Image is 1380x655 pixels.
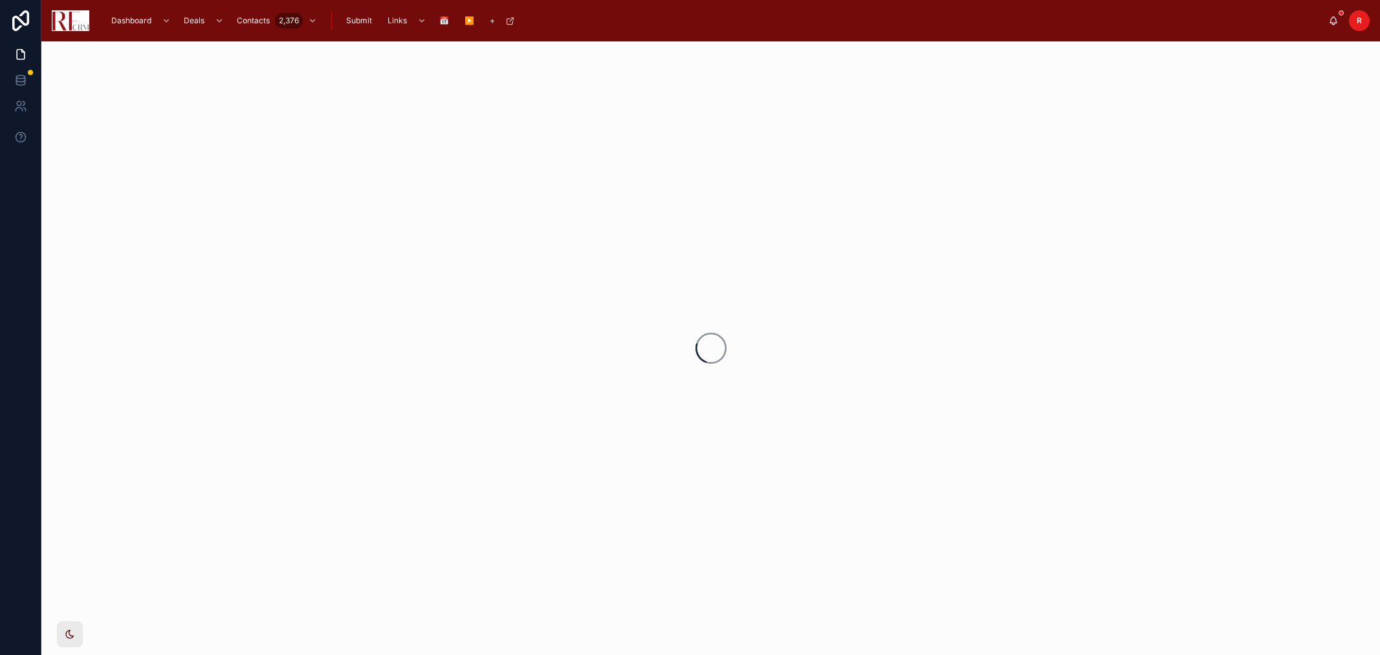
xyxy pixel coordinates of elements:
a: Deals [177,9,230,32]
span: Links [388,16,407,26]
span: 📅 [439,16,449,26]
a: Links [381,9,433,32]
a: Submit [340,9,381,32]
span: ▶️ [465,16,474,26]
span: Dashboard [111,16,151,26]
a: + [483,9,521,32]
div: scrollable content [100,6,1328,35]
img: App logo [52,10,89,31]
a: Dashboard [105,9,177,32]
a: 📅 [433,9,458,32]
span: Deals [184,16,204,26]
div: 2,376 [275,13,303,28]
span: + [490,16,495,26]
span: R [1357,16,1362,26]
a: Contacts2,376 [230,9,323,32]
a: ▶️ [458,9,483,32]
span: Contacts [237,16,270,26]
span: Submit [346,16,372,26]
